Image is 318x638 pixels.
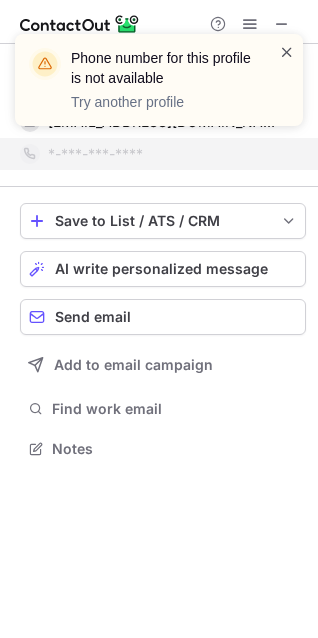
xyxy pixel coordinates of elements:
img: warning [29,48,61,80]
button: Add to email campaign [20,347,306,383]
button: Send email [20,299,306,335]
span: Send email [55,309,131,325]
p: Try another profile [71,92,255,112]
span: AI write personalized message [55,261,268,277]
div: Save to List / ATS / CRM [55,213,271,229]
span: Add to email campaign [54,357,213,373]
header: Phone number for this profile is not available [71,48,255,88]
span: Find work email [52,400,298,418]
img: ContactOut v5.3.10 [20,12,140,36]
button: Notes [20,435,306,463]
span: Notes [52,440,298,458]
button: save-profile-one-click [20,203,306,239]
button: Find work email [20,395,306,423]
button: AI write personalized message [20,251,306,287]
